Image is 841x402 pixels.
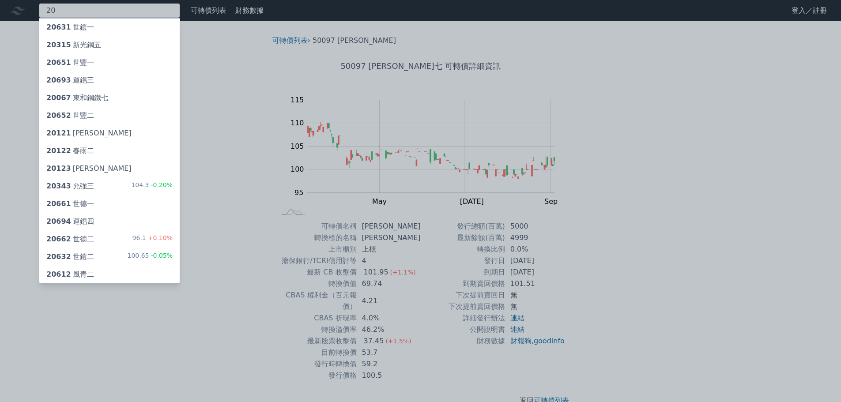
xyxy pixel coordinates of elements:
[46,146,94,156] div: 春雨二
[46,234,94,244] div: 世德二
[46,216,94,227] div: 運錩四
[46,199,94,209] div: 世德一
[46,94,71,102] span: 20067
[39,124,180,142] a: 20121[PERSON_NAME]
[39,230,180,248] a: 20662世德二 96.1+0.10%
[46,40,101,50] div: 新光鋼五
[39,195,180,213] a: 20661世德一
[46,235,71,243] span: 20662
[46,111,71,120] span: 20652
[46,41,71,49] span: 20315
[46,269,94,280] div: 風青二
[46,181,94,192] div: 允強三
[46,252,71,261] span: 20632
[39,89,180,107] a: 20067東和鋼鐵七
[39,107,180,124] a: 20652世豐二
[46,76,71,84] span: 20693
[132,234,173,244] div: 96.1
[146,234,173,241] span: +0.10%
[46,110,94,121] div: 世豐二
[46,93,108,103] div: 東和鋼鐵七
[46,23,71,31] span: 20631
[46,128,132,139] div: [PERSON_NAME]
[127,252,173,262] div: 100.65
[39,54,180,71] a: 20651世豐一
[39,266,180,283] a: 20612風青二
[46,199,71,208] span: 20661
[46,147,71,155] span: 20122
[46,270,71,278] span: 20612
[46,217,71,225] span: 20694
[46,58,71,67] span: 20651
[149,181,173,188] span: -0.20%
[46,164,71,173] span: 20123
[39,213,180,230] a: 20694運錩四
[46,75,94,86] div: 運錩三
[39,248,180,266] a: 20632世鎧二 100.65-0.05%
[46,129,71,137] span: 20121
[131,181,173,192] div: 104.3
[46,22,94,33] div: 世鎧一
[46,163,132,174] div: [PERSON_NAME]
[39,177,180,195] a: 20343允強三 104.3-0.20%
[39,36,180,54] a: 20315新光鋼五
[149,252,173,259] span: -0.05%
[39,142,180,160] a: 20122春雨二
[39,19,180,36] a: 20631世鎧一
[46,252,94,262] div: 世鎧二
[46,57,94,68] div: 世豐一
[39,71,180,89] a: 20693運錩三
[39,160,180,177] a: 20123[PERSON_NAME]
[46,182,71,190] span: 20343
